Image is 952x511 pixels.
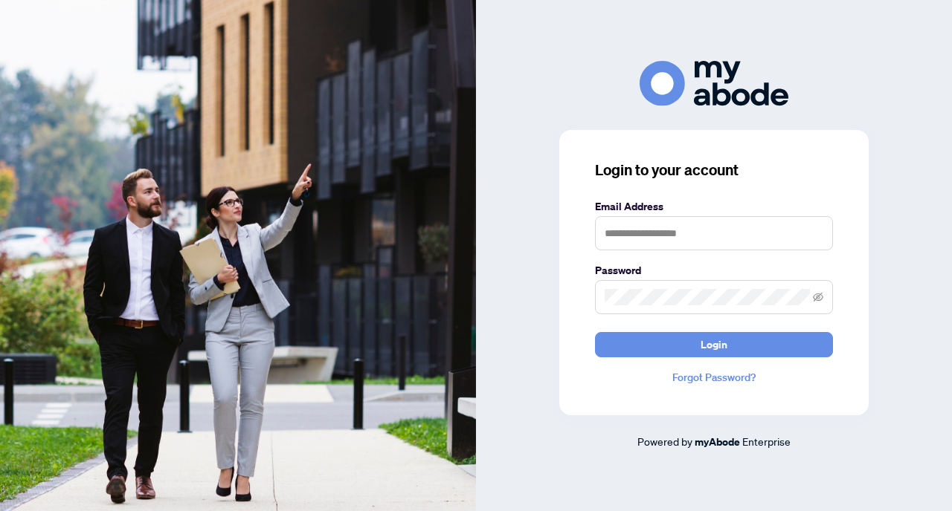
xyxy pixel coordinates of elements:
img: ma-logo [640,61,788,106]
label: Email Address [595,198,833,215]
span: Powered by [637,434,692,448]
span: eye-invisible [813,292,823,302]
span: Enterprise [742,434,791,448]
a: myAbode [695,434,740,450]
button: Login [595,332,833,357]
a: Forgot Password? [595,369,833,385]
h3: Login to your account [595,160,833,180]
label: Password [595,262,833,279]
span: Login [701,333,727,357]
